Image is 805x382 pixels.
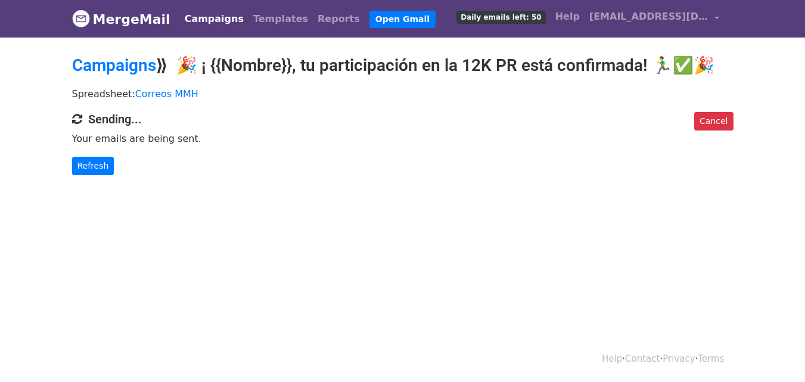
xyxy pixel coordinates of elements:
span: [EMAIL_ADDRESS][DOMAIN_NAME] [589,10,708,24]
a: Daily emails left: 50 [452,5,550,29]
p: Your emails are being sent. [72,132,733,145]
span: Daily emails left: 50 [456,11,545,24]
a: Refresh [72,157,114,175]
h4: Sending... [72,112,733,126]
a: Terms [698,353,724,364]
a: Open Gmail [369,11,436,28]
a: Cancel [694,112,733,131]
img: MergeMail logo [72,10,90,27]
a: Correos MMH [135,88,198,100]
a: [EMAIL_ADDRESS][DOMAIN_NAME] [585,5,724,33]
p: Spreadsheet: [72,88,733,100]
a: Help [551,5,585,29]
a: Privacy [663,353,695,364]
a: Help [602,353,622,364]
a: Campaigns [72,55,156,75]
a: Campaigns [180,7,248,31]
a: Contact [625,353,660,364]
a: Reports [313,7,365,31]
a: MergeMail [72,7,170,32]
a: Templates [248,7,313,31]
h2: ⟫ 🎉 ¡ {{Nombre}}, tu participación en la 12K PR está confirmada! 🏃‍♂️✅🎉 [72,55,733,76]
